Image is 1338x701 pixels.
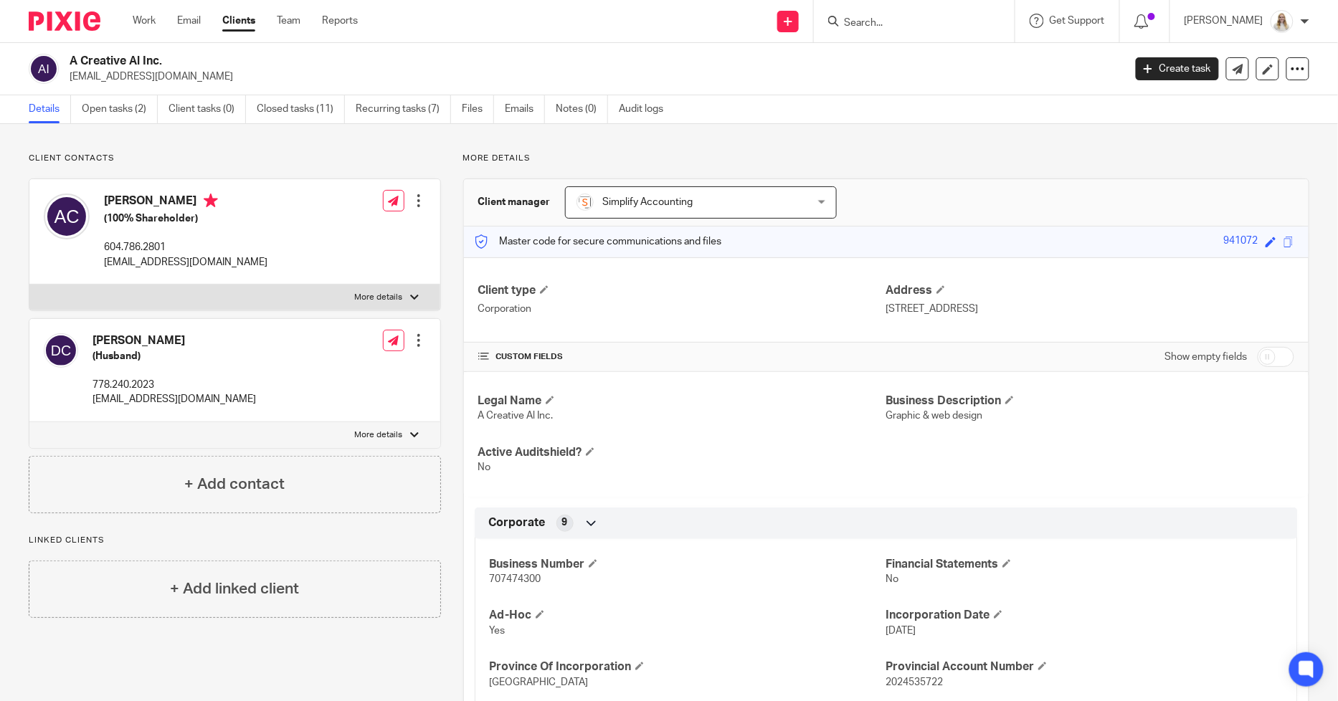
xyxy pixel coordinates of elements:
a: Client tasks (0) [169,95,246,123]
a: Reports [322,14,358,28]
span: Graphic & web design [886,411,983,421]
span: [GEOGRAPHIC_DATA] [490,677,589,687]
span: 9 [562,515,568,530]
span: Get Support [1050,16,1105,26]
p: 604.786.2801 [104,240,267,254]
img: Screenshot%202023-11-29%20141159.png [577,194,594,211]
h4: Legal Name [478,394,886,409]
span: 707474300 [490,574,541,584]
p: Master code for secure communications and files [475,234,722,249]
a: Team [277,14,300,28]
a: Audit logs [619,95,674,123]
a: Clients [222,14,255,28]
span: No [478,462,491,472]
a: Recurring tasks (7) [356,95,451,123]
a: Closed tasks (11) [257,95,345,123]
h4: [PERSON_NAME] [104,194,267,211]
h4: Business Description [886,394,1294,409]
label: Show empty fields [1165,350,1248,364]
img: Headshot%2011-2024%20white%20background%20square%202.JPG [1271,10,1294,33]
h4: Incorporation Date [886,608,1283,623]
span: No [886,574,899,584]
div: 941072 [1224,234,1258,250]
h4: [PERSON_NAME] [92,333,256,348]
span: 2024535722 [886,677,944,687]
h4: Financial Statements [886,557,1283,572]
p: 778.240.2023 [92,378,256,392]
a: Work [133,14,156,28]
p: [STREET_ADDRESS] [886,302,1294,316]
p: More details [463,153,1309,164]
h4: Ad-Hoc [490,608,886,623]
span: A Creative Al Inc. [478,411,554,421]
img: svg%3E [44,333,78,368]
img: svg%3E [44,194,90,239]
a: Email [177,14,201,28]
img: svg%3E [29,54,59,84]
p: [PERSON_NAME] [1185,14,1263,28]
img: Pixie [29,11,100,31]
h4: Address [886,283,1294,298]
h4: Active Auditshield? [478,445,886,460]
span: [DATE] [886,626,916,636]
h4: + Add linked client [170,578,299,600]
h4: + Add contact [184,473,285,495]
p: [EMAIL_ADDRESS][DOMAIN_NAME] [104,255,267,270]
h4: Province Of Incorporation [490,659,886,674]
a: Files [462,95,494,123]
p: Linked clients [29,535,441,546]
a: Open tasks (2) [82,95,158,123]
p: [EMAIL_ADDRESS][DOMAIN_NAME] [92,392,256,406]
a: Emails [505,95,545,123]
p: Client contacts [29,153,441,164]
h5: (Husband) [92,349,256,363]
a: Notes (0) [556,95,608,123]
span: Corporate [489,515,546,530]
p: Corporation [478,302,886,316]
h4: CUSTOM FIELDS [478,351,886,363]
p: [EMAIL_ADDRESS][DOMAIN_NAME] [70,70,1114,84]
i: Primary [204,194,218,208]
p: More details [355,429,403,441]
input: Search [843,17,972,30]
h4: Client type [478,283,886,298]
a: Details [29,95,71,123]
span: Simplify Accounting [603,197,693,207]
span: Yes [490,626,506,636]
h4: Business Number [490,557,886,572]
h2: A Creative Al Inc. [70,54,906,69]
h5: (100% Shareholder) [104,211,267,226]
a: Create task [1136,57,1219,80]
h4: Provincial Account Number [886,659,1283,674]
h3: Client manager [478,195,551,209]
p: More details [355,292,403,303]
